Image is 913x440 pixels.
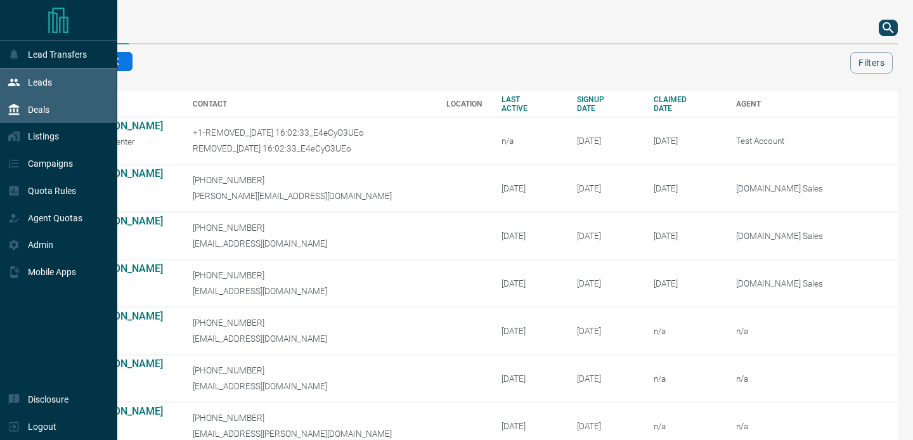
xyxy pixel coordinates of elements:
div: n/a [502,136,558,146]
div: [DATE] [502,421,558,431]
p: Test Account [736,136,895,146]
div: $0 - $0 [86,389,174,399]
div: October 13th 2008, 7:44:16 PM [577,421,635,431]
div: February 19th 2025, 2:37:44 PM [654,231,717,241]
a: [PERSON_NAME] [86,310,174,322]
p: [PHONE_NUMBER] [193,413,427,423]
a: [PERSON_NAME] [86,405,174,417]
p: +1-REMOVED_[DATE] 16:02:33_E4eCyO3UEo [193,127,427,138]
p: n/a [736,421,895,431]
a: [PERSON_NAME] [86,215,174,227]
div: $--- [86,152,174,162]
p: [PHONE_NUMBER] [193,223,427,233]
p: [PERSON_NAME][EMAIL_ADDRESS][DOMAIN_NAME] [193,191,427,201]
a: [PERSON_NAME] [86,120,174,132]
div: October 11th 2008, 5:41:37 PM [577,231,635,241]
div: [DATE] [502,183,558,193]
div: April 29th 2025, 4:45:30 PM [654,136,717,146]
div: $0 - $0 [86,294,174,304]
div: February 19th 2025, 2:37:44 PM [654,183,717,193]
button: search button [879,20,898,36]
div: $0 - $0 [86,247,174,257]
div: October 12th 2008, 3:01:27 PM [577,373,635,384]
div: NAME [86,100,174,108]
div: $0 - $0 [86,199,174,209]
div: LAST ACTIVE [502,95,558,113]
div: AGENT [736,100,898,108]
div: [DATE] [502,231,558,241]
p: [DOMAIN_NAME] Sales [736,278,895,288]
div: October 12th 2008, 11:22:16 AM [577,326,635,336]
div: n/a [654,373,717,384]
div: October 11th 2008, 12:32:56 PM [577,183,635,193]
div: October 12th 2008, 6:29:44 AM [577,278,635,288]
p: [PHONE_NUMBER] [193,365,427,375]
p: [EMAIL_ADDRESS][DOMAIN_NAME] [193,238,427,249]
div: LOCATION [446,100,482,108]
button: Filters [850,52,893,74]
div: SIGNUP DATE [577,95,635,113]
p: [DOMAIN_NAME] Sales [736,183,895,193]
div: $0 - $0 [86,342,174,352]
p: n/a [736,326,895,336]
p: n/a [736,373,895,384]
p: [PHONE_NUMBER] [193,318,427,328]
p: REMOVED_[DATE] 16:02:33_E4eCyO3UEo [193,143,427,153]
div: CLAIMED DATE [654,95,717,113]
div: [DATE] [502,278,558,288]
p: [EMAIL_ADDRESS][DOMAIN_NAME] [193,381,427,391]
a: [PERSON_NAME] [86,358,174,370]
a: [PERSON_NAME] [86,262,174,275]
p: [EMAIL_ADDRESS][PERSON_NAME][DOMAIN_NAME] [193,429,427,439]
p: [DOMAIN_NAME] Sales [736,231,895,241]
div: n/a [654,326,717,336]
div: n/a [654,421,717,431]
div: [DATE] [502,373,558,384]
p: [PHONE_NUMBER] [193,270,427,280]
div: September 1st 2015, 9:13:21 AM [577,136,635,146]
p: [EMAIL_ADDRESS][DOMAIN_NAME] [193,286,427,296]
div: February 19th 2025, 2:37:44 PM [654,278,717,288]
a: [PERSON_NAME] [86,167,174,179]
div: CONTACT [193,100,427,108]
p: [PHONE_NUMBER] [193,175,427,185]
p: [EMAIL_ADDRESS][DOMAIN_NAME] [193,333,427,344]
div: [DATE] [502,326,558,336]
